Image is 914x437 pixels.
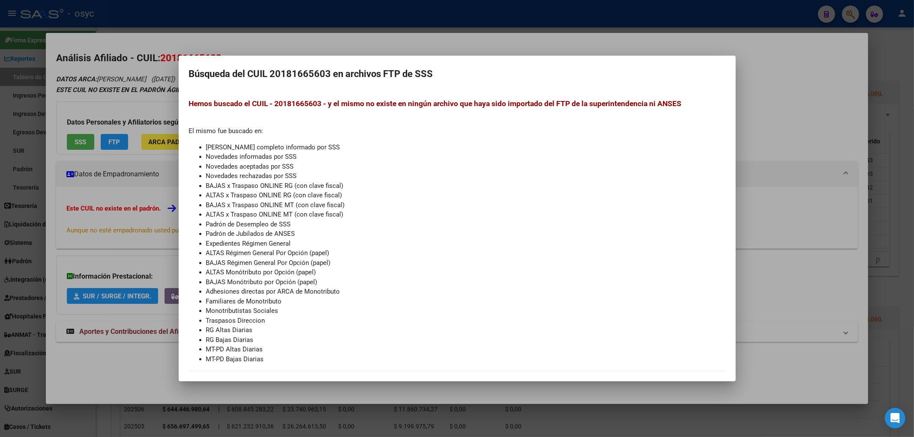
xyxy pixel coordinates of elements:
li: BAJAS x Traspaso ONLINE RG (con clave fiscal) [206,181,725,191]
li: ALTAS x Traspaso ONLINE RG (con clave fiscal) [206,190,725,200]
li: Novedades rechazadas por SSS [206,171,725,181]
div: El mismo fue buscado en: [189,98,725,364]
li: ALTAS Régimen General Por Opción (papel) [206,248,725,258]
li: ALTAS Monótributo por Opción (papel) [206,268,725,277]
li: Familiares de Monotributo [206,297,725,306]
h2: Búsqueda del CUIL 20181665603 en archivos FTP de SSS [189,66,725,82]
li: MT-PD Bajas Diarias [206,354,725,364]
li: BAJAS Régimen General Por Opción (papel) [206,258,725,268]
li: RG Altas Diarias [206,325,725,335]
li: Padrón de Desempleo de SSS [206,220,725,229]
li: ALTAS x Traspaso ONLINE MT (con clave fiscal) [206,210,725,220]
div: Open Intercom Messenger [885,408,905,428]
li: [PERSON_NAME] completo informado por SSS [206,143,725,152]
li: Expedientes Régimen General [206,239,725,249]
li: Novedades aceptadas por SSS [206,162,725,172]
li: Padrón de Jubilados de ANSES [206,229,725,239]
li: Traspasos Direccion [206,316,725,326]
li: BAJAS Monótributo por Opción (papel) [206,277,725,287]
li: BAJAS x Traspaso ONLINE MT (con clave fiscal) [206,200,725,210]
li: RG Bajas Diarias [206,335,725,345]
li: Novedades informadas por SSS [206,152,725,162]
li: MT-PD Altas Diarias [206,345,725,354]
span: Hemos buscado el CUIL - 20181665603 - y el mismo no existe en ningún archivo que haya sido import... [189,99,682,108]
li: Adhesiones directas por ARCA de Monotributo [206,287,725,297]
li: Monotributistas Sociales [206,306,725,316]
